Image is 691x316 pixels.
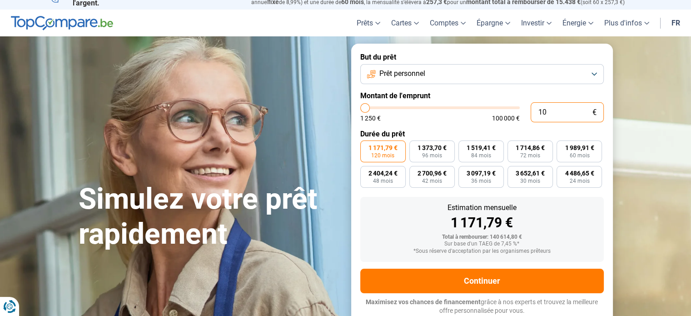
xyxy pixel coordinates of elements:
[379,69,425,79] span: Prêt personnel
[467,145,496,151] span: 1 519,41 €
[565,170,594,176] span: 4 486,65 €
[599,10,655,36] a: Plus d'infos
[368,241,597,247] div: Sur base d'un TAEG de 7,45 %*
[360,298,604,316] p: grâce à nos experts et trouvez la meilleure offre personnalisée pour vous.
[368,145,398,151] span: 1 171,79 €
[424,10,471,36] a: Comptes
[360,64,604,84] button: Prêt personnel
[471,178,491,184] span: 36 mois
[368,216,597,230] div: 1 171,79 €
[492,115,520,121] span: 100 000 €
[368,234,597,241] div: Total à rembourser: 140 614,80 €
[467,170,496,176] span: 3 097,19 €
[592,109,597,116] span: €
[351,10,386,36] a: Prêts
[516,170,545,176] span: 3 652,61 €
[516,10,557,36] a: Investir
[666,10,686,36] a: fr
[360,130,604,138] label: Durée du prêt
[418,145,447,151] span: 1 373,70 €
[366,298,481,306] span: Maximisez vos chances de financement
[360,269,604,293] button: Continuer
[520,178,540,184] span: 30 mois
[360,115,381,121] span: 1 250 €
[418,170,447,176] span: 2 700,96 €
[11,16,113,30] img: TopCompare
[373,178,393,184] span: 48 mois
[360,91,604,100] label: Montant de l'emprunt
[471,153,491,158] span: 84 mois
[471,10,516,36] a: Épargne
[569,178,589,184] span: 24 mois
[368,170,398,176] span: 2 404,24 €
[422,178,442,184] span: 42 mois
[565,145,594,151] span: 1 989,91 €
[557,10,599,36] a: Énergie
[422,153,442,158] span: 96 mois
[368,204,597,211] div: Estimation mensuelle
[516,145,545,151] span: 1 714,86 €
[79,182,340,252] h1: Simulez votre prêt rapidement
[569,153,589,158] span: 60 mois
[360,53,604,61] label: But du prêt
[371,153,394,158] span: 120 mois
[386,10,424,36] a: Cartes
[520,153,540,158] span: 72 mois
[368,248,597,255] div: *Sous réserve d'acceptation par les organismes prêteurs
